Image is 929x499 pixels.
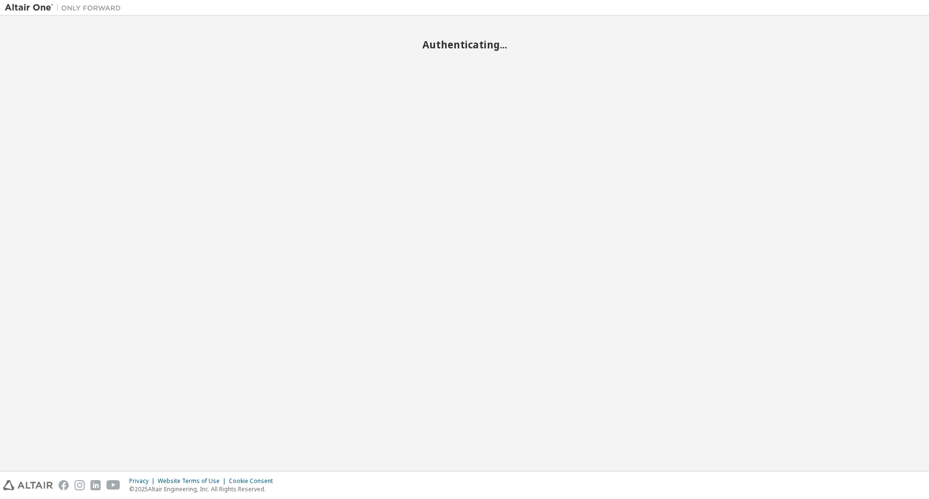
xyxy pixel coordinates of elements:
img: linkedin.svg [90,480,101,490]
div: Website Terms of Use [158,477,229,485]
h2: Authenticating... [5,38,924,51]
img: facebook.svg [59,480,69,490]
div: Cookie Consent [229,477,279,485]
img: instagram.svg [75,480,85,490]
p: © 2025 Altair Engineering, Inc. All Rights Reserved. [129,485,279,493]
img: youtube.svg [106,480,120,490]
div: Privacy [129,477,158,485]
img: Altair One [5,3,126,13]
img: altair_logo.svg [3,480,53,490]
